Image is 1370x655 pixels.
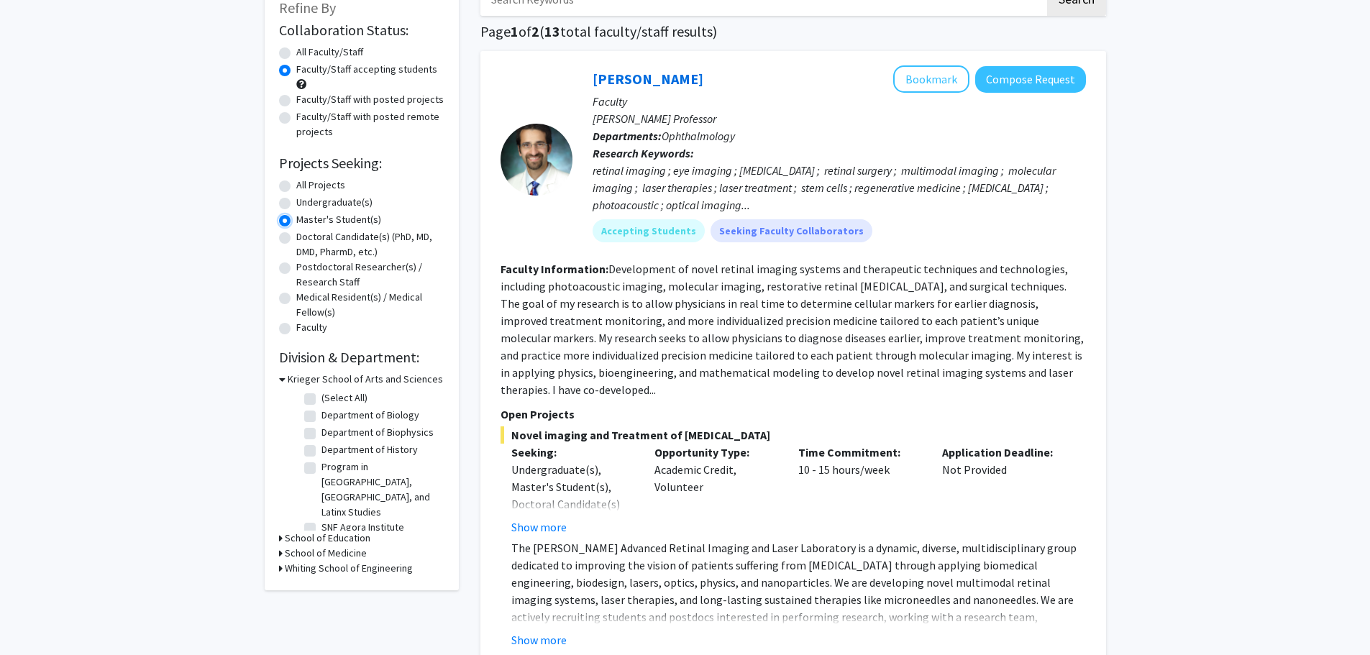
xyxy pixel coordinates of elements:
[593,162,1086,214] div: retinal imaging ; eye imaging ; [MEDICAL_DATA] ; retinal surgery ; multimodal imaging ; molecular...
[296,109,444,139] label: Faculty/Staff with posted remote projects
[11,590,61,644] iframe: Chat
[711,219,872,242] mat-chip: Seeking Faculty Collaborators
[296,195,373,210] label: Undergraduate(s)
[296,92,444,107] label: Faculty/Staff with posted projects
[501,262,1084,397] fg-read-more: Development of novel retinal imaging systems and therapeutic techniques and technologies, includi...
[321,425,434,440] label: Department of Biophysics
[288,372,443,387] h3: Krieger School of Arts and Sciences
[279,349,444,366] h2: Division & Department:
[662,129,735,143] span: Ophthalmology
[321,520,404,535] label: SNF Agora Institute
[593,110,1086,127] p: [PERSON_NAME] Professor
[511,631,567,649] button: Show more
[544,22,560,40] span: 13
[296,290,444,320] label: Medical Resident(s) / Medical Fellow(s)
[511,461,634,633] div: Undergraduate(s), Master's Student(s), Doctoral Candidate(s) (PhD, MD, DMD, PharmD, etc.), Postdo...
[511,22,519,40] span: 1
[798,444,921,461] p: Time Commitment:
[975,66,1086,93] button: Compose Request to Yannis Paulus
[279,22,444,39] h2: Collaboration Status:
[296,45,363,60] label: All Faculty/Staff
[531,22,539,40] span: 2
[279,155,444,172] h2: Projects Seeking:
[501,426,1086,444] span: Novel imaging and Treatment of [MEDICAL_DATA]
[654,444,777,461] p: Opportunity Type:
[644,444,787,536] div: Academic Credit, Volunteer
[480,23,1106,40] h1: Page of ( total faculty/staff results)
[593,146,694,160] b: Research Keywords:
[285,561,413,576] h3: Whiting School of Engineering
[511,444,634,461] p: Seeking:
[931,444,1075,536] div: Not Provided
[321,408,419,423] label: Department of Biology
[501,262,608,276] b: Faculty Information:
[321,390,367,406] label: (Select All)
[296,178,345,193] label: All Projects
[296,229,444,260] label: Doctoral Candidate(s) (PhD, MD, DMD, PharmD, etc.)
[593,70,703,88] a: [PERSON_NAME]
[593,219,705,242] mat-chip: Accepting Students
[593,93,1086,110] p: Faculty
[321,442,418,457] label: Department of History
[296,320,327,335] label: Faculty
[285,546,367,561] h3: School of Medicine
[296,62,437,77] label: Faculty/Staff accepting students
[285,531,370,546] h3: School of Education
[321,459,441,520] label: Program in [GEOGRAPHIC_DATA], [GEOGRAPHIC_DATA], and Latinx Studies
[893,65,969,93] button: Add Yannis Paulus to Bookmarks
[501,406,1086,423] p: Open Projects
[593,129,662,143] b: Departments:
[511,518,567,536] button: Show more
[787,444,931,536] div: 10 - 15 hours/week
[296,260,444,290] label: Postdoctoral Researcher(s) / Research Staff
[942,444,1064,461] p: Application Deadline:
[296,212,381,227] label: Master's Student(s)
